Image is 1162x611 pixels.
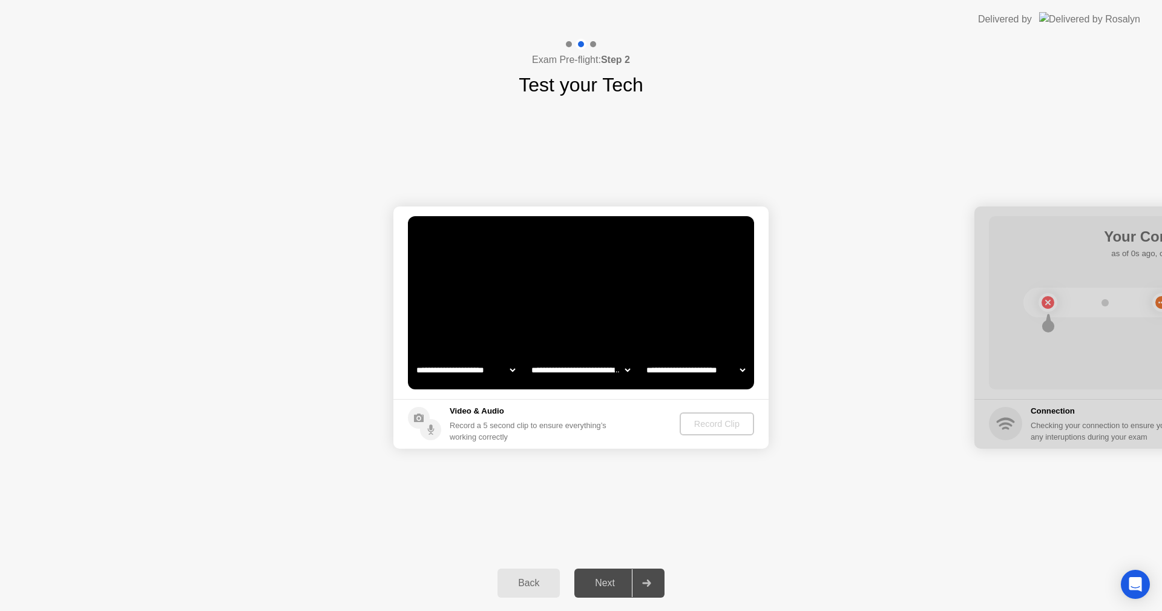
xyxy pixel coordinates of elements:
select: Available speakers [529,358,632,382]
h5: Video & Audio [450,405,611,417]
div: Record Clip [684,419,749,429]
select: Available cameras [414,358,517,382]
button: Next [574,569,665,598]
h1: Test your Tech [519,70,643,99]
div: Back [501,578,556,589]
div: Record a 5 second clip to ensure everything’s working correctly [450,420,611,443]
h4: Exam Pre-flight: [532,53,630,67]
div: Delivered by [978,12,1032,27]
b: Step 2 [601,54,630,65]
div: Next [578,578,632,589]
select: Available microphones [644,358,747,382]
img: Delivered by Rosalyn [1039,12,1140,26]
div: Open Intercom Messenger [1121,570,1150,599]
button: Back [497,569,560,598]
button: Record Clip [680,412,754,435]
